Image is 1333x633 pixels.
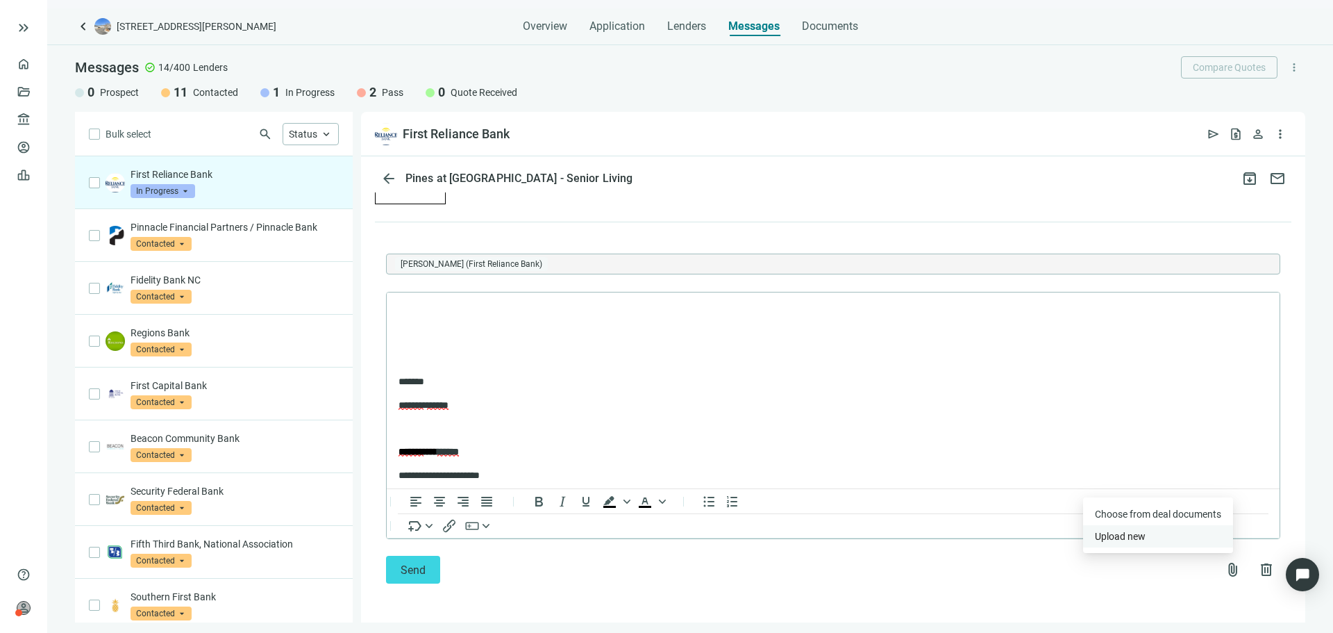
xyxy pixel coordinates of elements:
p: Regions Bank [131,326,339,340]
span: Bulk select [106,126,151,142]
span: Send [401,564,426,577]
button: Bullet list [697,493,721,510]
span: check_circle [144,62,156,73]
span: request_quote [1229,127,1243,141]
span: Upload new [1095,531,1146,542]
button: keyboard_double_arrow_right [15,19,32,36]
button: Align center [428,493,451,510]
span: Application [589,19,645,33]
button: Compare Quotes [1181,56,1277,79]
p: First Capital Bank [131,379,339,393]
span: 14/400 [158,60,190,74]
div: First Reliance Bank [403,126,510,142]
span: Messages [728,19,780,33]
span: Quote Received [451,85,517,99]
img: 831d6d47-cfa6-4ced-bd54-d562347a0877 [106,595,125,615]
button: arrow_back [375,165,403,192]
img: 8a560c8d-af9d-4cdf-858a-c5fdd21cf2a4 [106,173,125,192]
span: person [17,601,31,615]
span: attach_file [1225,561,1241,578]
span: Contacted [131,501,192,515]
p: Fifth Third Bank, National Association [131,537,339,551]
img: 1fcf495f-02fe-4902-a3de-7e1c9cbe0fd5 [106,437,125,457]
button: archive [1236,165,1264,192]
button: Send [386,556,440,584]
button: attach_file [1219,556,1247,584]
button: Numbered list [721,493,744,510]
span: account_balance [17,113,26,126]
span: 11 [174,84,187,101]
span: [STREET_ADDRESS][PERSON_NAME] [117,19,276,33]
span: 0 [87,84,94,101]
button: delete [1252,556,1280,584]
span: keyboard_arrow_up [320,128,333,140]
span: Contacted [131,395,192,409]
span: Messages [75,59,139,76]
button: Align right [451,493,475,510]
iframe: Rich Text Area [387,293,1280,488]
span: delete [1258,561,1275,578]
span: arrow_back [380,170,397,187]
span: send [1207,127,1221,141]
span: Contacted [131,237,192,251]
button: more_vert [1283,56,1305,79]
button: Сhoose from deal documents [1083,503,1233,525]
p: Beacon Community Bank [131,431,339,445]
a: keyboard_arrow_left [75,18,92,35]
button: Bold [527,493,551,510]
p: Security Federal Bank [131,484,339,498]
span: Status [289,129,317,140]
button: mail [1264,165,1291,192]
span: Contacted [193,85,238,99]
span: Lenders [667,19,706,33]
button: person [1247,123,1269,145]
span: Contacted [131,448,192,462]
div: Open Intercom Messenger [1286,558,1319,591]
span: 2 [369,84,376,101]
button: Insert/edit link [437,518,461,534]
p: Pinnacle Financial Partners / Pinnacle Bank [131,220,339,234]
img: 3d34cd2c-d866-4ce2-917e-914b91dd87a5 [106,490,125,509]
div: Pines at [GEOGRAPHIC_DATA] - Senior Living [403,172,635,186]
button: Insert merge tag [404,518,437,534]
img: 8391de68-5f36-4990-b125-0d17e45c0b34 [106,384,125,404]
span: Documents [802,19,858,33]
img: bb4ebb4b-2c2c-4e07-87d8-c65d4623106c [106,226,125,245]
span: archive [1241,170,1258,187]
span: search [258,127,272,141]
span: 1 [273,84,280,101]
span: 0 [438,84,445,101]
button: send [1202,123,1225,145]
span: Contacted [131,290,192,304]
div: Text color Black [633,493,668,510]
span: person [1251,127,1265,141]
img: c07615a9-6947-4b86-b81a-90c7b5606308.png [106,331,125,351]
span: Pass [382,85,403,99]
span: Contacted [131,343,192,356]
div: Background color Black [598,493,632,510]
button: more_vert [1269,123,1291,145]
span: mail [1269,170,1286,187]
span: Overview [523,19,567,33]
span: Lenders [193,60,228,74]
img: d5a387a8-6d76-4401-98f3-301e054bb86c [106,543,125,562]
span: In Progress [285,85,335,99]
p: Southern First Bank [131,590,339,604]
button: Justify [475,493,498,510]
button: Align left [404,493,428,510]
span: more_vert [1273,127,1287,141]
img: deal-logo [94,18,111,35]
p: First Reliance Bank [131,167,339,181]
span: Contacted [131,554,192,568]
p: Fidelity Bank NC [131,273,339,287]
span: Сhoose from deal documents [1095,509,1221,520]
button: Upload new [1083,525,1233,548]
span: In Progress [131,184,195,198]
span: help [17,568,31,582]
span: Contacted [131,607,192,620]
span: more_vert [1288,61,1300,74]
span: Prospect [100,85,139,99]
img: 8a560c8d-af9d-4cdf-858a-c5fdd21cf2a4 [375,123,397,145]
